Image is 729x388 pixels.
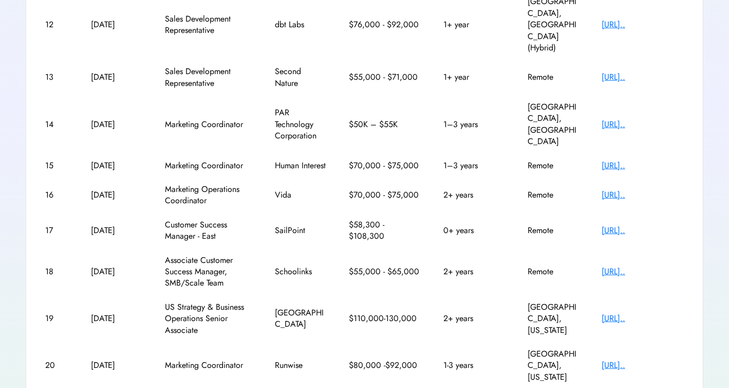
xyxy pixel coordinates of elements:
[602,160,684,171] div: [URL]..
[45,119,68,130] div: 14
[443,360,505,371] div: 1-3 years
[602,72,684,83] div: [URL]..
[275,107,326,142] div: PAR Technology Corporation
[528,160,579,171] div: Remote
[443,160,505,171] div: 1–3 years
[45,72,68,83] div: 13
[602,266,684,277] div: [URL]..
[528,302,579,336] div: [GEOGRAPHIC_DATA], [US_STATE]
[349,313,421,324] div: $110,000-130,000
[602,313,684,324] div: [URL]..
[165,160,252,171] div: Marketing Coordinator
[91,225,142,236] div: [DATE]
[349,219,421,242] div: $58,300 - $108,300
[45,360,68,371] div: 20
[165,360,252,371] div: Marketing Coordinator
[165,302,252,336] div: US Strategy & Business Operations Senior Associate
[45,313,68,324] div: 19
[91,160,142,171] div: [DATE]
[45,189,68,201] div: 16
[443,225,505,236] div: 0+ years
[528,72,579,83] div: Remote
[528,348,579,383] div: [GEOGRAPHIC_DATA], [US_STATE]
[275,307,326,330] div: [GEOGRAPHIC_DATA]
[275,19,326,30] div: dbt Labs
[443,189,505,201] div: 2+ years
[602,360,684,371] div: [URL]..
[602,119,684,130] div: [URL]..
[443,72,505,83] div: 1+ year
[275,189,326,201] div: Vida
[349,119,421,130] div: $50K – $55K
[275,225,326,236] div: SailPoint
[528,101,579,148] div: [GEOGRAPHIC_DATA], [GEOGRAPHIC_DATA]
[91,119,142,130] div: [DATE]
[165,255,252,289] div: Associate Customer Success Manager, SMB/Scale Team
[45,266,68,277] div: 18
[275,266,326,277] div: Schoolinks
[91,313,142,324] div: [DATE]
[349,72,421,83] div: $55,000 - $71,000
[602,225,684,236] div: [URL]..
[528,189,579,201] div: Remote
[349,360,421,371] div: $80,000 -$92,000
[602,19,684,30] div: [URL]..
[443,119,505,130] div: 1–3 years
[275,360,326,371] div: Runwise
[165,119,252,130] div: Marketing Coordinator
[45,160,68,171] div: 15
[275,66,326,89] div: Second Nature
[443,266,505,277] div: 2+ years
[91,360,142,371] div: [DATE]
[45,225,68,236] div: 17
[165,219,252,242] div: Customer Success Manager - East
[602,189,684,201] div: [URL]..
[443,313,505,324] div: 2+ years
[91,189,142,201] div: [DATE]
[349,189,421,201] div: $70,000 - $75,000
[443,19,505,30] div: 1+ year
[91,19,142,30] div: [DATE]
[91,72,142,83] div: [DATE]
[91,266,142,277] div: [DATE]
[349,19,421,30] div: $76,000 - $92,000
[275,160,326,171] div: Human Interest
[165,184,252,207] div: Marketing Operations Coordinator
[349,266,421,277] div: $55,000 - $65,000
[45,19,68,30] div: 12
[528,225,579,236] div: Remote
[165,66,252,89] div: Sales Development Representative
[528,266,579,277] div: Remote
[165,13,252,37] div: Sales Development Representative
[349,160,421,171] div: $70,000 - $75,000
